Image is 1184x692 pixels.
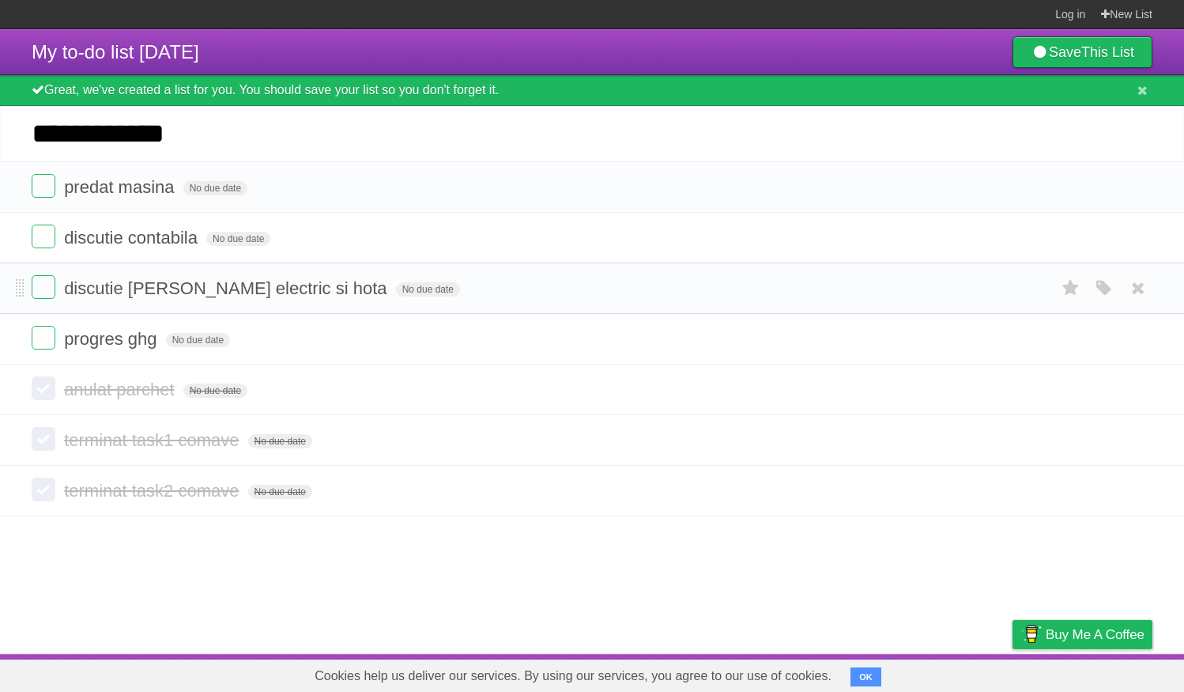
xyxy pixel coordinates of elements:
label: Done [32,225,55,248]
label: Done [32,275,55,299]
span: discutie contabila [64,228,202,248]
b: This List [1081,44,1134,60]
span: Buy me a coffee [1046,621,1144,649]
a: Terms [938,658,973,688]
label: Done [32,478,55,501]
button: OK [850,667,881,686]
a: About [802,658,835,688]
label: Done [32,174,55,198]
span: terminat task2 comave [64,481,243,501]
span: No due date [206,232,270,246]
span: anulat parchet [64,380,178,399]
span: My to-do list [DATE] [32,41,199,62]
span: terminat task1 comave [64,430,243,450]
span: predat masina [64,177,178,197]
span: No due date [183,384,247,398]
label: Done [32,376,55,400]
img: Buy me a coffee [1020,621,1042,648]
span: discutie [PERSON_NAME] electric si hota [64,278,390,298]
label: Star task [1056,275,1086,301]
a: Privacy [992,658,1033,688]
span: Cookies help us deliver our services. By using our services, you agree to our use of cookies. [299,660,847,692]
span: progres ghg [64,329,160,349]
a: Suggest a feature [1053,658,1152,688]
a: SaveThis List [1012,36,1152,68]
label: Done [32,427,55,451]
span: No due date [248,485,312,499]
span: No due date [183,181,247,195]
label: Done [32,326,55,350]
span: No due date [396,282,460,297]
a: Buy me a coffee [1012,620,1152,649]
span: No due date [248,434,312,448]
a: Developers [854,658,918,688]
span: No due date [166,333,230,347]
